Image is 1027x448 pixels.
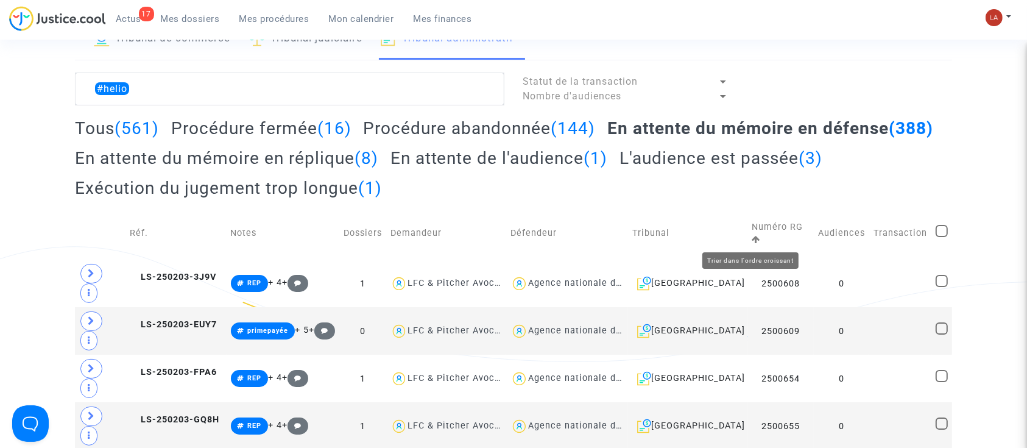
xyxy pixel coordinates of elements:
[125,207,227,260] td: Réf.
[12,405,49,442] iframe: Help Scout Beacon - Open
[339,355,386,402] td: 1
[408,325,504,336] div: LFC & Pitcher Avocat
[986,9,1003,26] img: 3f9b7d9779f7b0ffc2b90d026f0682a9
[116,13,141,24] span: Actus
[414,13,472,24] span: Mes finances
[339,207,386,260] td: Dossiers
[637,276,651,291] img: icon-archive.svg
[329,13,394,24] span: Mon calendrier
[358,178,382,198] span: (1)
[339,260,386,307] td: 1
[130,272,216,282] span: LS-250203-3J9V
[247,279,261,287] span: REP
[748,307,814,355] td: 2500609
[161,13,220,24] span: Mes dossiers
[506,207,628,260] td: Défendeur
[510,418,528,435] img: icon-user.svg
[814,355,869,402] td: 0
[528,373,662,383] div: Agence nationale de l'habitat
[632,419,744,433] div: [GEOGRAPHIC_DATA]
[637,419,651,433] img: icon-archive.svg
[268,420,282,430] span: + 4
[339,307,386,355] td: 0
[528,278,662,288] div: Agence nationale de l'habitat
[75,118,159,139] h2: Tous
[748,355,814,402] td: 2500654
[130,414,219,425] span: LS-250203-GQ8H
[130,367,217,377] span: LS-250203-FPA6
[748,260,814,307] td: 2500608
[390,275,408,293] img: icon-user.svg
[139,7,154,21] div: 17
[814,260,869,307] td: 0
[814,307,869,355] td: 0
[227,207,339,260] td: Notes
[814,207,869,260] td: Audiences
[268,372,282,383] span: + 4
[130,319,217,330] span: LS-250203-EUY7
[247,422,261,430] span: REP
[295,325,309,335] span: + 5
[9,6,106,31] img: jc-logo.svg
[390,370,408,388] img: icon-user.svg
[317,118,351,138] span: (16)
[282,372,308,383] span: +
[632,324,744,338] div: [GEOGRAPHIC_DATA]
[528,421,662,431] div: Agence nationale de l'habitat
[390,148,608,169] h2: En attente de l'audience
[319,10,404,28] a: Mon calendrier
[510,322,528,340] img: icon-user.svg
[106,10,151,28] a: 17Actus
[404,10,482,28] a: Mes finances
[408,421,504,431] div: LFC & Pitcher Avocat
[247,374,261,382] span: REP
[282,420,308,430] span: +
[75,148,378,169] h2: En attente du mémoire en réplique
[584,148,608,168] span: (1)
[115,118,159,138] span: (561)
[390,418,408,435] img: icon-user.svg
[151,10,230,28] a: Mes dossiers
[607,118,933,139] h2: En attente du mémoire en défense
[268,277,282,288] span: + 4
[528,325,662,336] div: Agence nationale de l'habitat
[628,207,748,260] td: Tribunal
[748,207,814,260] td: Numéro RG
[510,370,528,388] img: icon-user.svg
[632,276,744,291] div: [GEOGRAPHIC_DATA]
[637,371,651,386] img: icon-archive.svg
[632,371,744,386] div: [GEOGRAPHIC_DATA]
[247,327,288,335] span: primepayée
[869,207,931,260] td: Transaction
[408,373,504,383] div: LFC & Pitcher Avocat
[889,118,933,138] span: (388)
[282,277,308,288] span: +
[523,76,638,87] span: Statut de la transaction
[390,322,408,340] img: icon-user.svg
[309,325,335,335] span: +
[75,177,382,199] h2: Exécution du jugement trop longue
[510,275,528,293] img: icon-user.svg
[239,13,309,24] span: Mes procédures
[363,118,595,139] h2: Procédure abandonnée
[355,148,378,168] span: (8)
[551,118,595,138] span: (144)
[637,324,651,338] img: icon-archive.svg
[799,148,822,168] span: (3)
[386,207,506,260] td: Demandeur
[408,278,504,288] div: LFC & Pitcher Avocat
[230,10,319,28] a: Mes procédures
[523,90,621,102] span: Nombre d'audiences
[171,118,351,139] h2: Procédure fermée
[619,148,822,169] h2: L'audience est passée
